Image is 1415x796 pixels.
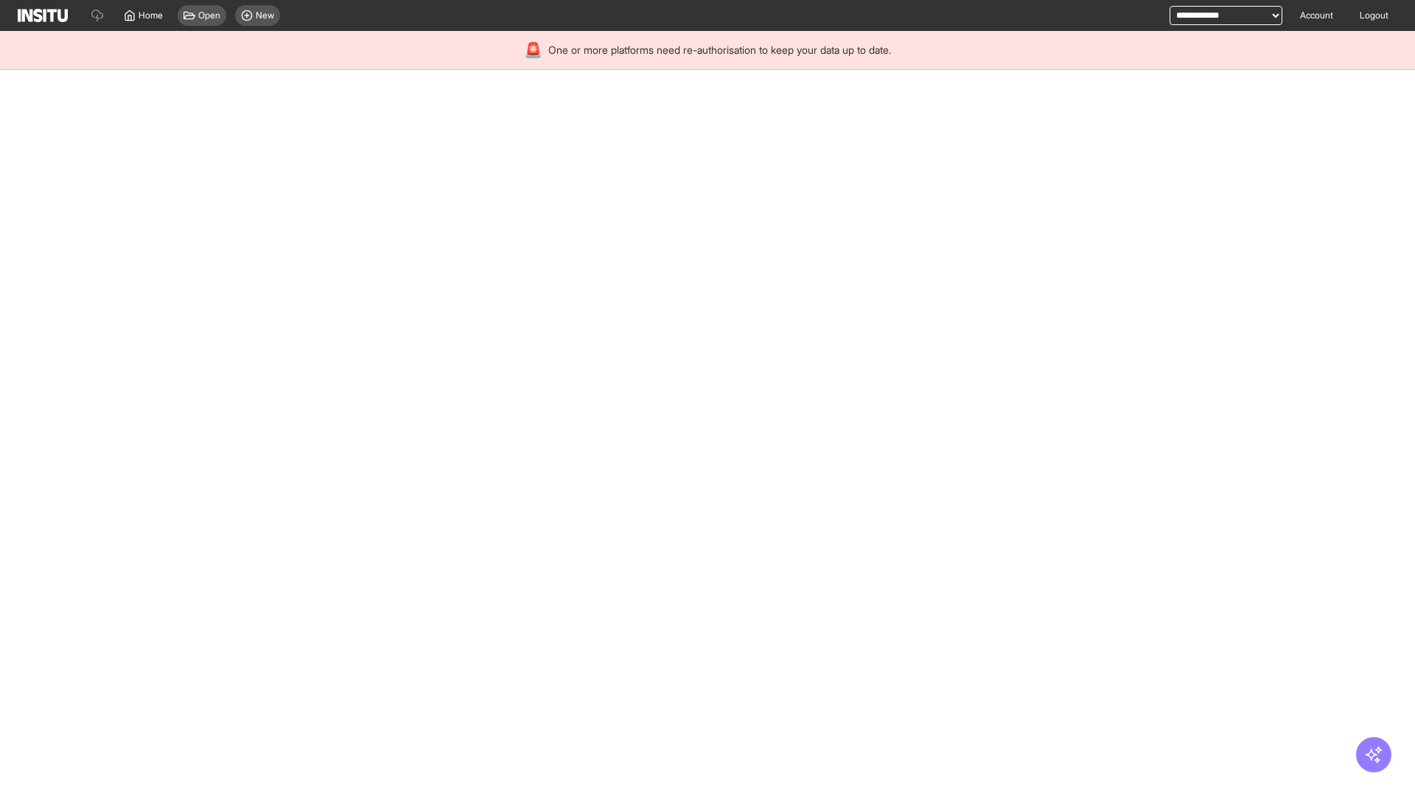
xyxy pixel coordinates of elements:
[524,40,542,60] div: 🚨
[18,9,68,22] img: Logo
[198,10,220,21] span: Open
[548,43,891,57] span: One or more platforms need re-authorisation to keep your data up to date.
[139,10,163,21] span: Home
[256,10,274,21] span: New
